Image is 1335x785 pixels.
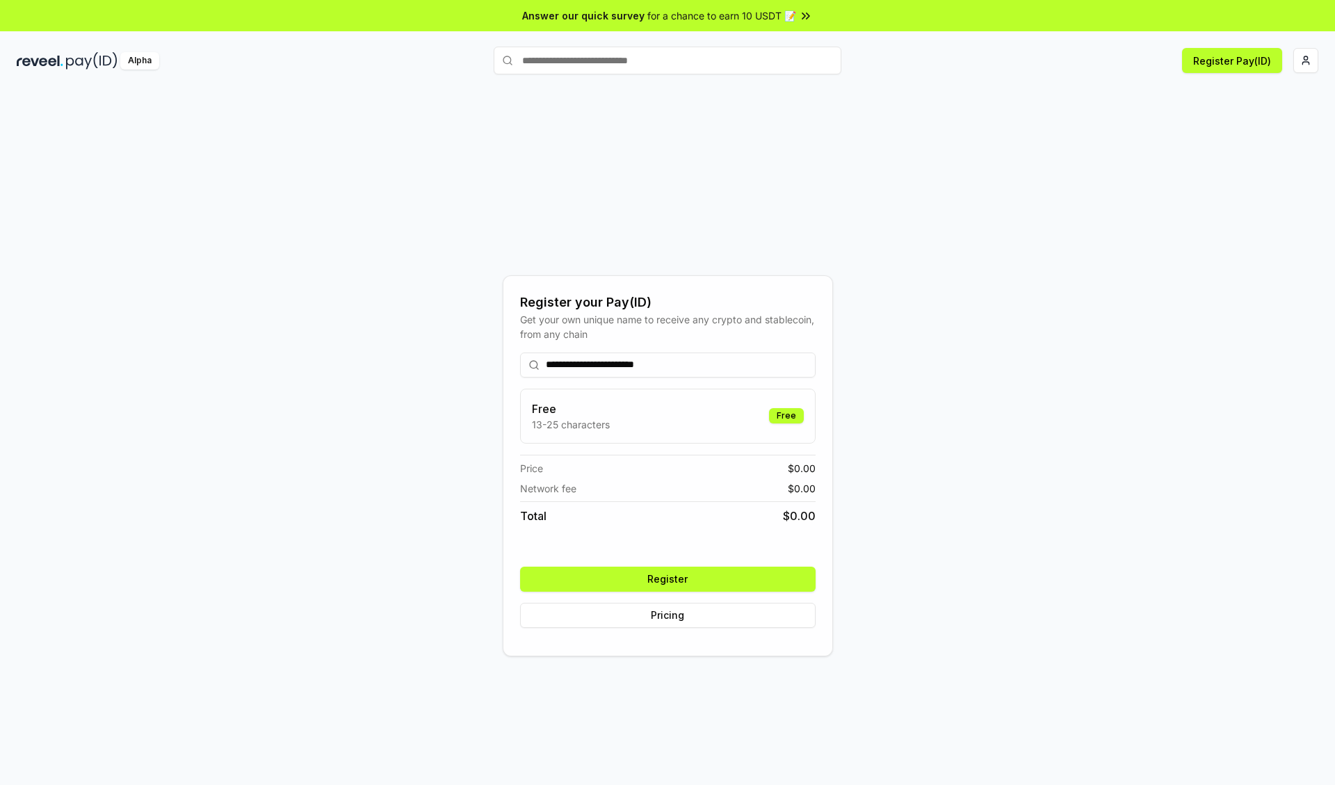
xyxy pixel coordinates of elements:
[647,8,796,23] span: for a chance to earn 10 USDT 📝
[788,481,816,496] span: $ 0.00
[17,52,63,70] img: reveel_dark
[120,52,159,70] div: Alpha
[1182,48,1282,73] button: Register Pay(ID)
[532,400,610,417] h3: Free
[532,417,610,432] p: 13-25 characters
[520,461,543,476] span: Price
[520,603,816,628] button: Pricing
[520,481,576,496] span: Network fee
[522,8,645,23] span: Answer our quick survey
[769,408,804,423] div: Free
[520,293,816,312] div: Register your Pay(ID)
[788,461,816,476] span: $ 0.00
[520,508,547,524] span: Total
[66,52,118,70] img: pay_id
[520,312,816,341] div: Get your own unique name to receive any crypto and stablecoin, from any chain
[783,508,816,524] span: $ 0.00
[520,567,816,592] button: Register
